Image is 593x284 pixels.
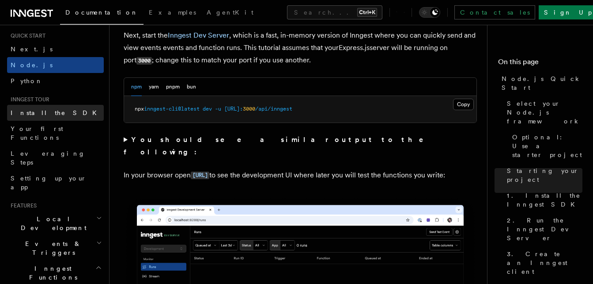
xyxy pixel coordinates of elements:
span: Features [7,202,37,209]
span: Events & Triggers [7,239,96,257]
summary: You should see a similar output to the following: [124,134,477,158]
p: Next, start the , which is a fast, in-memory version of Inngest where you can quickly send and vi... [124,29,477,67]
span: Optional: Use a starter project [512,133,582,159]
span: Leveraging Steps [11,150,85,166]
span: Quick start [7,32,45,39]
a: Node.js [7,57,104,73]
a: Node.js Quick Start [498,71,582,96]
span: Inngest tour [7,96,49,103]
span: Node.js Quick Start [502,74,582,92]
span: npx [135,106,144,112]
span: 2. Run the Inngest Dev Server [507,216,582,242]
button: Copy [453,99,474,110]
a: AgentKit [201,3,259,24]
a: Inngest Dev Server [168,31,229,39]
button: pnpm [166,78,180,96]
a: Your first Functions [7,121,104,146]
span: -u [215,106,221,112]
span: Inngest Functions [7,264,95,282]
code: 3000 [136,57,152,65]
a: Examples [144,3,201,24]
span: Setting up your app [11,175,87,191]
span: Select your Node.js framework [507,99,582,126]
a: [URL] [191,171,209,179]
h4: On this page [498,57,582,71]
p: In your browser open to see the development UI where later you will test the functions you write: [124,169,477,182]
span: 1. Install the Inngest SDK [507,191,582,209]
a: Optional: Use a starter project [509,129,582,163]
a: Setting up your app [7,170,104,195]
a: Contact sales [454,5,535,19]
span: Install the SDK [11,109,102,116]
span: 3000 [243,106,255,112]
a: Documentation [60,3,144,25]
kbd: Ctrl+K [357,8,377,17]
button: npm [131,78,142,96]
a: 1. Install the Inngest SDK [503,188,582,212]
a: Starting your project [503,163,582,188]
span: inngest-cli@latest [144,106,200,112]
span: dev [203,106,212,112]
span: 3. Create an Inngest client [507,249,582,276]
span: AgentKit [207,9,253,16]
button: yarn [149,78,159,96]
a: Next.js [7,41,104,57]
a: Install the SDK [7,105,104,121]
a: Python [7,73,104,89]
span: Examples [149,9,196,16]
span: Local Development [7,215,96,232]
strong: You should see a similar output to the following: [124,135,436,156]
code: [URL] [191,172,209,179]
span: Starting your project [507,166,582,184]
button: bun [187,78,196,96]
a: 3. Create an Inngest client [503,246,582,280]
button: Local Development [7,211,104,236]
span: Your first Functions [11,125,63,141]
span: [URL]: [224,106,243,112]
button: Events & Triggers [7,236,104,261]
a: Leveraging Steps [7,146,104,170]
span: /api/inngest [255,106,292,112]
span: Python [11,77,43,84]
a: Select your Node.js framework [503,96,582,129]
span: Next.js [11,46,53,53]
span: Node.js [11,61,53,69]
a: 2. Run the Inngest Dev Server [503,212,582,246]
span: Documentation [65,9,138,16]
button: Search...Ctrl+K [287,5,382,19]
button: Toggle dark mode [419,7,440,18]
